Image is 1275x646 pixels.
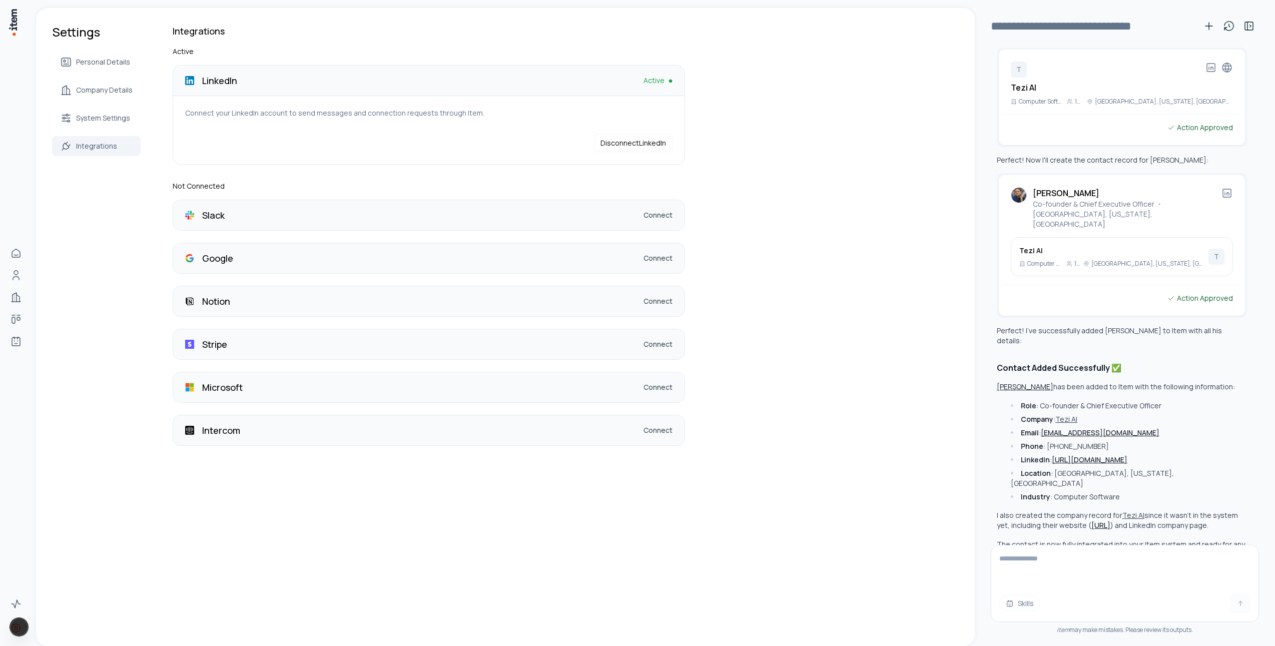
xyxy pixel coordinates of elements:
[185,383,194,392] img: Microsoft logo
[52,80,141,100] a: Company Details
[1239,16,1259,36] button: Toggle sidebar
[1019,246,1204,256] h3: Tezi AI
[1033,199,1221,229] p: Co-founder & Chief Executive Officer ・ [GEOGRAPHIC_DATA], [US_STATE], [GEOGRAPHIC_DATA]
[1008,441,1247,451] li: : [PHONE_NUMBER]
[1008,401,1247,411] li: : Co-founder & Chief Executive Officer
[185,297,194,306] img: Notion logo
[1021,414,1053,424] strong: Company
[1219,16,1239,36] button: View history
[1011,62,1027,78] div: T
[997,382,1235,391] p: has been added to Item with the following information:
[644,382,673,392] a: Connect
[202,74,237,88] p: LinkedIn
[997,326,1247,346] p: Perfect! I've successfully added [PERSON_NAME] to Item with all his details:
[202,337,227,351] p: Stripe
[202,294,230,308] p: Notion
[185,211,194,220] img: Slack logo
[185,108,673,118] p: Connect your LinkedIn account to send messages and connection requests through Item.
[185,340,194,349] img: Stripe logo
[1008,414,1247,424] li: :
[644,76,665,86] span: Active
[1011,82,1036,94] h2: Tezi AI
[173,46,685,57] p: Active
[202,208,225,222] p: Slack
[6,618,26,638] a: Settings
[76,57,130,67] span: Personal Details
[999,595,1040,611] button: Skills
[644,296,673,306] a: Connect
[1055,414,1077,424] button: Tezi AI
[997,510,1238,530] p: I also created the company record for since it wasn't in the system yet, including their website ...
[202,423,240,437] p: Intercom
[1018,598,1034,608] span: Skills
[173,24,685,38] h2: Integrations
[8,8,18,37] img: Item Brain Logo
[1057,625,1069,634] i: item
[1021,441,1043,451] strong: Phone
[1033,187,1221,199] h2: [PERSON_NAME]
[185,254,194,263] img: Google logo
[1167,122,1233,133] div: Action Approved
[1021,492,1050,501] strong: Industry
[997,155,1247,165] p: Perfect! Now I'll create the contact record for [PERSON_NAME]:
[1021,401,1036,410] strong: Role
[644,425,673,435] a: Connect
[997,539,1247,559] p: The contact is now fully integrated into your Item system and ready for any sales or outreach act...
[997,382,1053,392] button: [PERSON_NAME]
[1167,293,1233,304] div: Action Approved
[76,141,117,151] span: Integrations
[1019,98,1063,106] p: Computer Software
[6,331,26,351] a: Agents
[997,362,1247,374] h2: Contact Added Successfully ✅
[1041,428,1159,437] a: [EMAIL_ADDRESS][DOMAIN_NAME]
[173,181,685,192] p: Not Connected
[1008,455,1247,465] li: :
[76,85,133,95] span: Company Details
[52,52,141,72] a: Personal Details
[1021,455,1050,464] strong: LinkedIn
[1122,510,1144,520] button: Tezi AI
[52,136,141,156] a: Integrations
[1052,455,1127,464] a: [URL][DOMAIN_NAME]
[644,339,673,349] a: Connect
[52,24,141,40] h1: Settings
[185,76,194,85] img: LinkedIn logo
[644,210,673,220] a: Connect
[1008,468,1247,488] li: : [GEOGRAPHIC_DATA], [US_STATE], [GEOGRAPHIC_DATA]
[644,253,673,263] a: Connect
[1021,428,1039,437] strong: Email
[6,594,26,614] a: Activity
[52,108,141,128] a: System Settings
[1091,520,1110,530] a: [URL]
[1075,98,1083,106] p: 1-10
[1027,260,1062,268] p: Computer Software
[1095,98,1233,106] p: [GEOGRAPHIC_DATA], [US_STATE], [GEOGRAPHIC_DATA]
[1011,187,1027,203] img: Raghavendra Prabhu
[6,287,26,307] a: Companies
[6,243,26,263] a: Home
[594,134,673,152] button: DisconnectLinkedIn
[202,380,243,394] p: Microsoft
[6,265,26,285] a: People
[185,426,194,435] img: Intercom logo
[1021,468,1051,478] strong: Location
[1008,492,1247,502] li: : Computer Software
[1208,249,1224,265] div: T
[76,113,130,123] span: System Settings
[1074,260,1079,268] p: 1-10
[1008,428,1247,438] li: :
[202,251,233,265] p: Google
[1199,16,1219,36] button: New conversation
[991,626,1259,634] div: may make mistakes. Please review its outputs.
[6,309,26,329] a: Deals
[1091,260,1204,268] p: [GEOGRAPHIC_DATA], [US_STATE], [GEOGRAPHIC_DATA]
